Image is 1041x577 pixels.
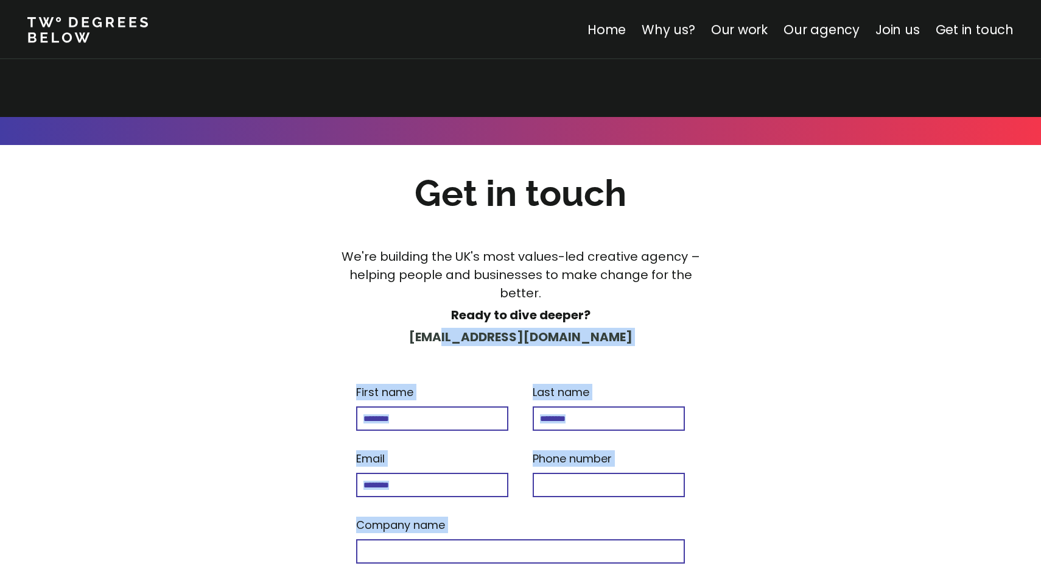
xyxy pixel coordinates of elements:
p: Phone number [533,450,612,467]
input: Phone number [533,473,685,497]
a: Home [587,21,626,38]
p: Last name [533,384,589,400]
p: Company name [356,517,445,533]
strong: Ready to dive deeper? [451,306,591,324]
input: Last name [533,406,685,431]
a: Our work [711,21,768,38]
a: Get in touch [936,21,1014,38]
input: Company name [356,539,685,564]
a: [EMAIL_ADDRESS][DOMAIN_NAME] [409,328,633,345]
p: First name [356,384,413,400]
a: Our agency [783,21,860,38]
p: We're building the UK's most values-led creative agency – helping people and businesses to make c... [329,247,712,302]
p: Email [356,450,385,467]
h2: Get in touch [415,169,626,218]
a: Why us? [642,21,695,38]
a: Join us [875,21,920,38]
input: First name [356,406,508,431]
input: Email [356,473,508,497]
